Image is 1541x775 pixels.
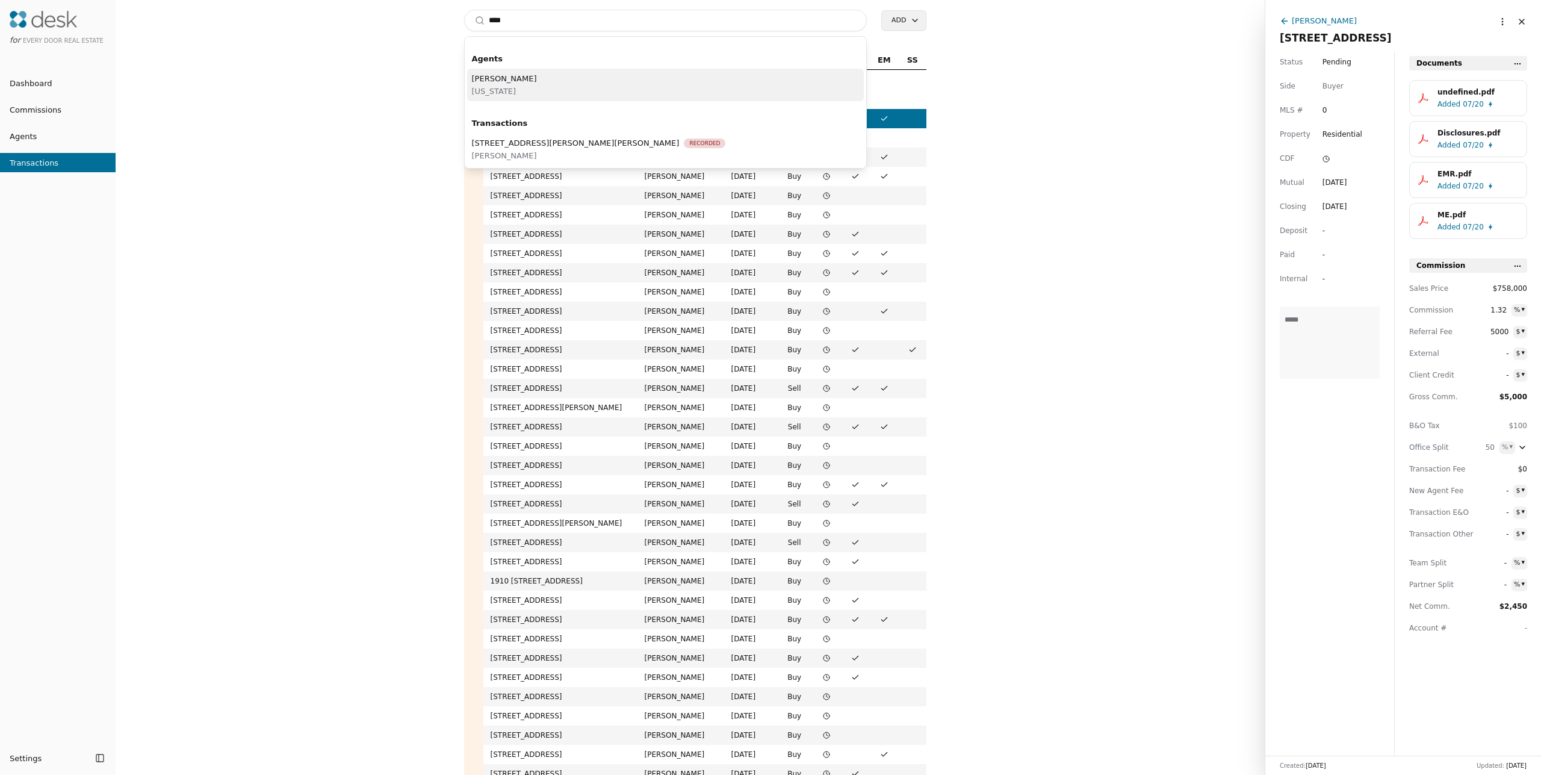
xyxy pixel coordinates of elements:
[1322,225,1344,237] div: -
[483,205,637,225] td: [STREET_ADDRESS]
[1409,162,1527,198] button: EMR.pdfAdded07/20
[1437,86,1518,98] div: undefined.pdf
[777,263,813,282] td: Buy
[777,417,813,437] td: Sell
[637,591,724,610] td: [PERSON_NAME]
[483,437,637,456] td: [STREET_ADDRESS]
[483,668,637,687] td: [STREET_ADDRESS]
[1280,104,1303,116] span: MLS #
[1513,347,1527,359] button: $
[1280,176,1304,188] span: Mutual
[1509,441,1513,452] div: ▾
[1322,128,1362,140] span: Residential
[724,282,777,302] td: [DATE]
[483,282,637,302] td: [STREET_ADDRESS]
[724,571,777,591] td: [DATE]
[1280,273,1307,285] span: Internal
[777,552,813,571] td: Buy
[1487,369,1508,381] span: -
[1487,528,1508,540] span: -
[1416,57,1462,69] span: Documents
[1463,139,1484,151] span: 07/20
[724,726,777,745] td: [DATE]
[1487,347,1508,359] span: -
[1409,347,1463,359] span: External
[637,552,724,571] td: [PERSON_NAME]
[1521,506,1525,517] div: ▾
[467,49,864,69] div: Agents
[637,668,724,687] td: [PERSON_NAME]
[1521,485,1525,496] div: ▾
[483,687,637,706] td: [STREET_ADDRESS]
[1280,201,1306,213] span: Closing
[1487,506,1508,518] span: -
[10,36,20,45] span: for
[483,186,637,205] td: [STREET_ADDRESS]
[777,302,813,321] td: Buy
[637,379,724,398] td: [PERSON_NAME]
[1463,180,1484,192] span: 07/20
[724,475,777,494] td: [DATE]
[637,340,724,359] td: [PERSON_NAME]
[724,610,777,629] td: [DATE]
[724,359,777,379] td: [DATE]
[483,591,637,610] td: [STREET_ADDRESS]
[777,649,813,668] td: Buy
[483,225,637,244] td: [STREET_ADDRESS]
[724,552,777,571] td: [DATE]
[724,321,777,340] td: [DATE]
[1280,761,1326,770] div: Created:
[1512,557,1527,569] button: %
[777,514,813,533] td: Buy
[472,72,537,85] span: [PERSON_NAME]
[724,629,777,649] td: [DATE]
[1280,152,1295,164] span: CDF
[483,359,637,379] td: [STREET_ADDRESS]
[637,282,724,302] td: [PERSON_NAME]
[483,263,637,282] td: [STREET_ADDRESS]
[1409,391,1463,403] span: Gross Comm.
[1525,624,1527,632] span: -
[777,321,813,340] td: Buy
[724,417,777,437] td: [DATE]
[724,591,777,610] td: [DATE]
[1409,203,1527,239] button: ME.pdfAdded07/20
[907,54,918,67] span: SS
[637,629,724,649] td: [PERSON_NAME]
[1437,139,1460,151] span: Added
[777,437,813,456] td: Buy
[777,494,813,514] td: Sell
[1322,273,1344,285] div: -
[1409,326,1463,338] span: Referral Fee
[724,745,777,764] td: [DATE]
[1521,579,1525,590] div: ▾
[1506,762,1527,769] span: [DATE]
[1521,326,1525,337] div: ▾
[10,11,77,28] img: Desk
[637,726,724,745] td: [PERSON_NAME]
[1409,622,1463,634] span: Account #
[483,379,637,398] td: [STREET_ADDRESS]
[777,244,813,263] td: Buy
[1485,557,1507,569] span: -
[1521,557,1525,568] div: ▾
[777,379,813,398] td: Sell
[483,629,637,649] td: [STREET_ADDRESS]
[724,379,777,398] td: [DATE]
[1513,369,1527,381] button: $
[483,302,637,321] td: [STREET_ADDRESS]
[777,282,813,302] td: Buy
[1322,176,1347,188] div: [DATE]
[637,494,724,514] td: [PERSON_NAME]
[878,54,891,67] span: EM
[1409,528,1463,540] span: Transaction Other
[777,359,813,379] td: Buy
[1513,485,1527,497] button: $
[777,629,813,649] td: Buy
[637,417,724,437] td: [PERSON_NAME]
[1513,506,1527,518] button: $
[483,417,637,437] td: [STREET_ADDRESS]
[637,263,724,282] td: [PERSON_NAME]
[1493,282,1527,294] span: $758,000
[777,571,813,591] td: Buy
